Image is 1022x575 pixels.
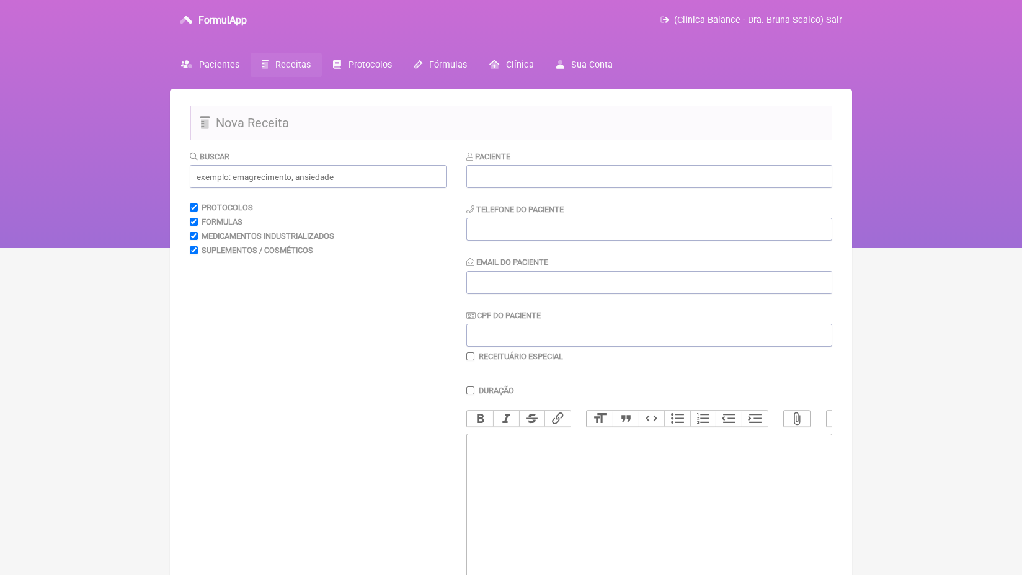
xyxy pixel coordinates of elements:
[544,411,571,427] button: Link
[478,53,545,77] a: Clínica
[466,152,510,161] label: Paciente
[827,411,853,427] button: Undo
[716,411,742,427] button: Decrease Level
[545,53,624,77] a: Sua Conta
[190,152,229,161] label: Buscar
[251,53,322,77] a: Receitas
[519,411,545,427] button: Strikethrough
[784,411,810,427] button: Attach Files
[690,411,716,427] button: Numbers
[322,53,402,77] a: Protocolos
[202,203,253,212] label: Protocolos
[403,53,478,77] a: Fórmulas
[571,60,613,70] span: Sua Conta
[190,165,447,188] input: exemplo: emagrecimento, ansiedade
[349,60,392,70] span: Protocolos
[479,352,563,361] label: Receituário Especial
[660,15,842,25] a: (Clínica Balance - Dra. Bruna Scalco) Sair
[466,257,548,267] label: Email do Paciente
[493,411,519,427] button: Italic
[674,15,842,25] span: (Clínica Balance - Dra. Bruna Scalco) Sair
[613,411,639,427] button: Quote
[199,60,239,70] span: Pacientes
[587,411,613,427] button: Heading
[198,14,247,26] h3: FormulApp
[466,205,564,214] label: Telefone do Paciente
[639,411,665,427] button: Code
[202,231,334,241] label: Medicamentos Industrializados
[742,411,768,427] button: Increase Level
[664,411,690,427] button: Bullets
[202,246,313,255] label: Suplementos / Cosméticos
[467,411,493,427] button: Bold
[506,60,534,70] span: Clínica
[429,60,467,70] span: Fórmulas
[190,106,832,140] h2: Nova Receita
[202,217,242,226] label: Formulas
[466,311,541,320] label: CPF do Paciente
[479,386,514,395] label: Duração
[170,53,251,77] a: Pacientes
[275,60,311,70] span: Receitas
